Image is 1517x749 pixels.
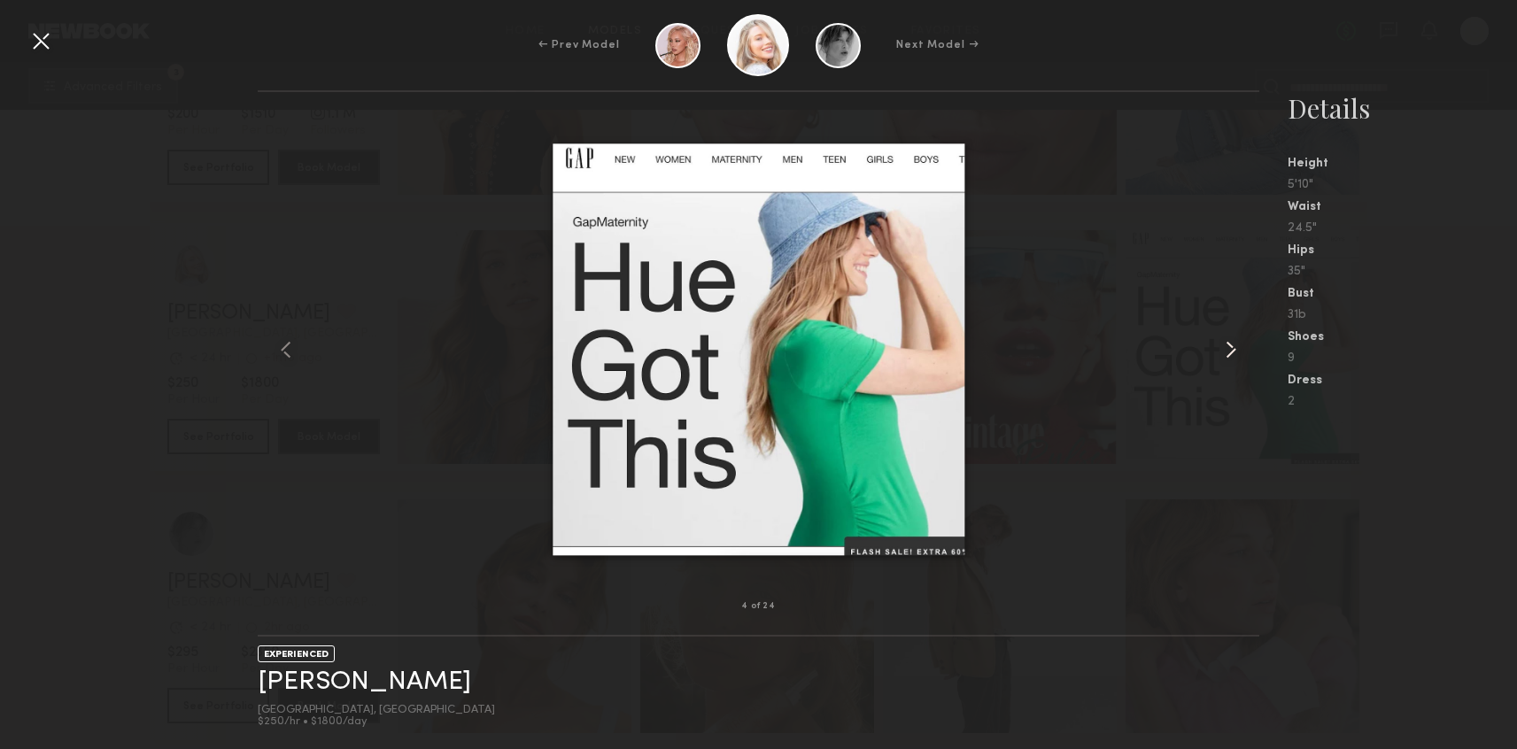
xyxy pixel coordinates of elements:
[1288,374,1517,387] div: Dress
[1288,179,1517,191] div: 5'10"
[1288,244,1517,257] div: Hips
[1288,309,1517,321] div: 31b
[258,705,495,716] div: [GEOGRAPHIC_DATA], [GEOGRAPHIC_DATA]
[1288,222,1517,235] div: 24.5"
[1288,90,1517,126] div: Details
[258,645,335,662] div: EXPERIENCED
[1288,201,1517,213] div: Waist
[1288,352,1517,365] div: 9
[1288,266,1517,278] div: 35"
[258,668,471,696] a: [PERSON_NAME]
[896,37,979,53] div: Next Model →
[741,602,776,611] div: 4 of 24
[1288,396,1517,408] div: 2
[1288,158,1517,170] div: Height
[1288,331,1517,344] div: Shoes
[258,716,495,728] div: $250/hr • $1800/day
[538,37,620,53] div: ← Prev Model
[1288,288,1517,300] div: Bust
